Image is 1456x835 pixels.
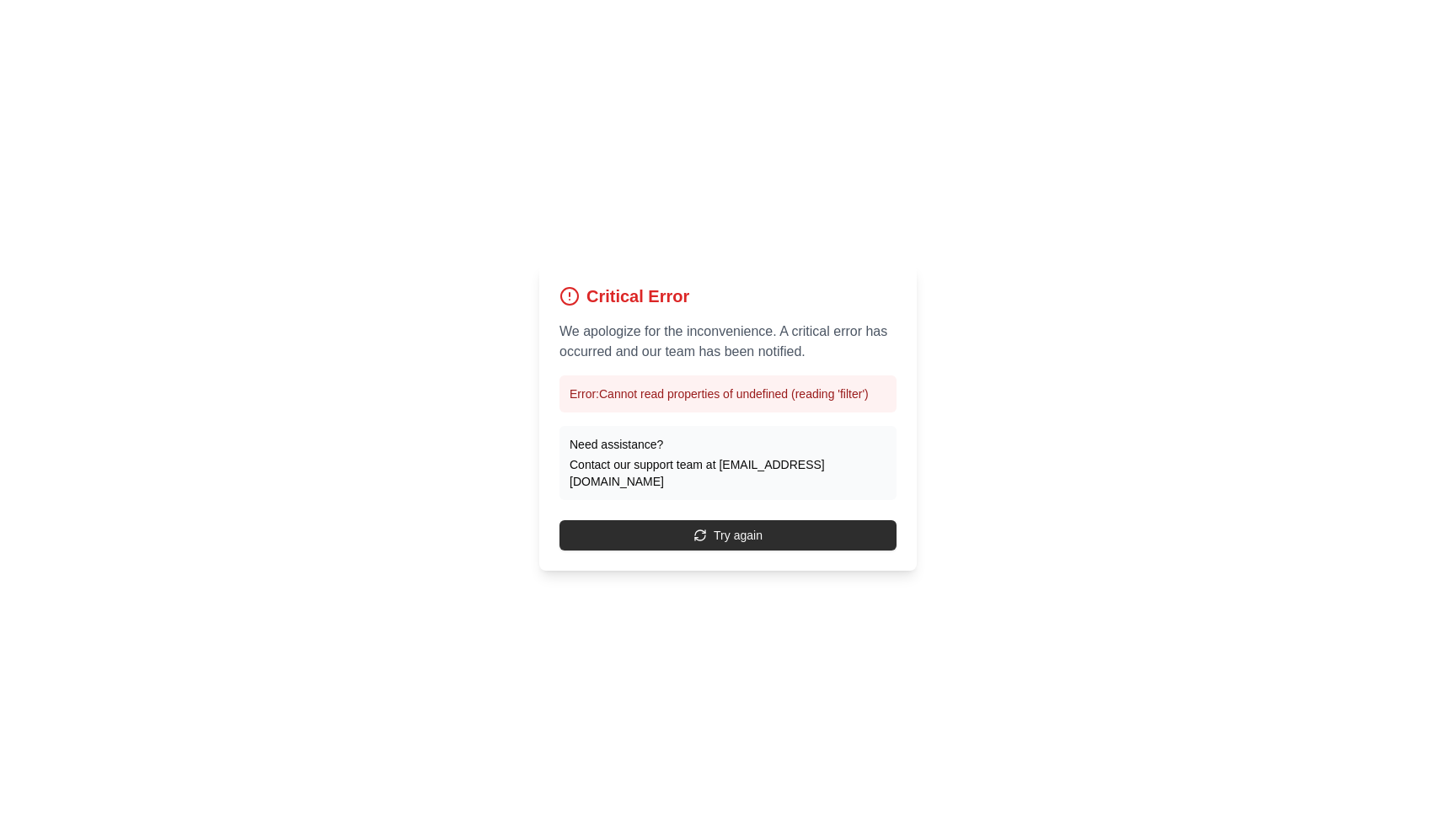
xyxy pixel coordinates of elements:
p: Error: Cannot read properties of undefined (reading 'filter') [570,386,886,402]
p: We apologize for the inconvenience. A critical error has occurred and our team has been notified. [559,322,897,362]
p: Contact our support team at [570,456,886,490]
button: Try again [559,520,897,550]
p: Need assistance? [570,436,886,453]
h1: Critical Error [586,285,689,308]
